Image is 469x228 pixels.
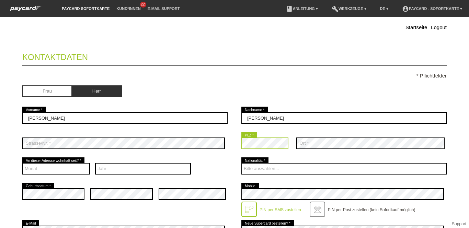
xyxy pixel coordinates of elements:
[7,5,45,12] img: paycard Sofortkarte
[7,8,45,13] a: paycard Sofortkarte
[328,207,415,212] label: PIN per Post zustellen (kein Sofortkauf möglich)
[283,7,321,11] a: bookAnleitung ▾
[140,2,146,8] span: 22
[452,221,466,226] a: Support
[113,7,144,11] a: Kund*innen
[58,7,113,11] a: paycard Sofortkarte
[405,24,427,30] a: Startseite
[399,7,466,11] a: account_circlepaycard - Sofortkarte ▾
[260,207,301,212] label: PIN per SMS zustellen
[377,7,392,11] a: DE ▾
[22,46,447,66] legend: Kontaktdaten
[332,5,339,12] i: build
[402,5,409,12] i: account_circle
[144,7,183,11] a: E-Mail Support
[328,7,370,11] a: buildWerkzeuge ▾
[22,73,447,79] p: * Pflichtfelder
[286,5,293,12] i: book
[431,24,447,30] a: Logout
